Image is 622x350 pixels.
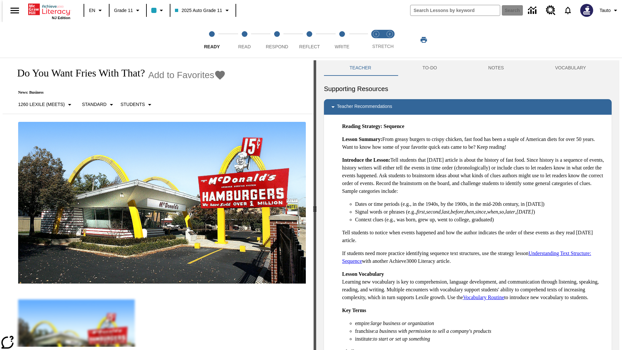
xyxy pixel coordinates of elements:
p: 1260 Lexile (Meets) [18,101,65,108]
span: Read [238,44,251,49]
em: [DATE] [516,209,533,215]
span: Ready [204,44,220,49]
p: Learning new vocabulary is key to comprehension, language development, and communication through ... [342,270,606,301]
button: Read step 2 of 5 [225,22,263,58]
div: Home [28,2,70,20]
em: since [475,209,486,215]
span: Write [335,44,349,49]
a: Resource Center, Will open in new tab [542,2,559,19]
p: Tell students that [DATE] article is about the history of fast food. Since history is a sequence ... [342,156,606,195]
button: Class: 2025 Auto Grade 11, Select your class [172,5,233,16]
button: Scaffolds, Standard [79,99,118,111]
a: Notifications [559,2,576,19]
div: reading [3,60,314,347]
img: One of the first McDonald's stores, with the iconic red sign and golden arches. [18,122,306,284]
em: then [465,209,474,215]
em: when [487,209,498,215]
li: Signal words or phrases (e.g., , , , , , , , , , ) [355,208,606,216]
div: Instructional Panel Tabs [324,60,612,76]
strong: Sequence [384,123,404,129]
em: large business or organization [371,321,434,326]
p: From greasy burgers to crispy chicken, fast food has been a staple of American diets for over 50 ... [342,135,606,151]
input: search field [410,5,500,16]
button: Write step 5 of 5 [323,22,361,58]
button: Language: EN, Select a language [86,5,107,16]
strong: Lesson Summary: [342,136,382,142]
em: a business with permission to sell a company's products [375,328,491,334]
span: Reflect [299,44,320,49]
em: first [417,209,425,215]
button: Profile/Settings [597,5,622,16]
p: Tell students to notice when events happened and how the author indicates the order of these even... [342,229,606,244]
li: Context clues (e.g., was born, grew up, went to college, graduated) [355,216,606,224]
span: Grade 11 [114,7,133,14]
button: Select a new avatar [576,2,597,19]
text: 2 [389,32,390,36]
button: Class color is light blue. Change class color [149,5,168,16]
button: Open side menu [5,1,24,20]
button: Stretch Read step 1 of 2 [367,22,386,58]
button: Teacher [324,60,397,76]
button: NOTES [463,60,529,76]
button: Print [413,34,434,46]
p: Teacher Recommendations [337,103,392,111]
li: empire: [355,320,606,327]
span: NJ Edition [52,16,70,20]
em: last [442,209,449,215]
div: activity [316,60,619,350]
em: second [426,209,441,215]
h1: Do You Want Fries With That? [10,67,145,79]
span: Tauto [600,7,611,14]
strong: Lesson Vocabulary [342,271,384,277]
button: Select Lexile, 1260 Lexile (Meets) [16,99,76,111]
p: If students need more practice identifying sequence text structures, use the strategy lesson with... [342,250,606,265]
li: institute: [355,335,606,343]
em: later [505,209,515,215]
button: Grade: Grade 11, Select a grade [111,5,144,16]
button: Ready step 1 of 5 [193,22,231,58]
p: Standard [82,101,107,108]
h6: Supporting Resources [324,84,612,94]
strong: Key Terms [342,308,366,313]
span: Respond [266,44,288,49]
text: 1 [375,32,377,36]
button: Select Student [118,99,156,111]
button: VOCABULARY [529,60,612,76]
span: EN [89,7,95,14]
p: News: Business [10,90,226,95]
span: STRETCH [372,44,394,49]
div: Teacher Recommendations [324,99,612,115]
em: so [500,209,504,215]
span: 2025 Auto Grade 11 [175,7,222,14]
button: Respond step 3 of 5 [258,22,296,58]
a: Understanding Text Structure: Sequence [342,251,591,264]
span: Add to Favorites [148,70,214,80]
button: Reflect step 4 of 5 [291,22,328,58]
img: Avatar [580,4,593,17]
button: TO-DO [397,60,463,76]
li: Dates or time periods (e.g., in the 1940s, by the 1900s, in the mid-20th century, in [DATE]) [355,200,606,208]
div: Press Enter or Spacebar and then press right and left arrow keys to move the slider [314,60,316,350]
a: Data Center [524,2,542,19]
strong: Reading Strategy: [342,123,382,129]
strong: Introduce the Lesson: [342,157,390,163]
em: before [451,209,464,215]
p: Students [121,101,145,108]
a: Vocabulary Routine [463,295,504,300]
button: Add to Favorites - Do You Want Fries With That? [148,69,226,81]
em: to start or set up something [373,336,430,342]
li: franchise: [355,327,606,335]
button: Stretch Respond step 2 of 2 [380,22,399,58]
